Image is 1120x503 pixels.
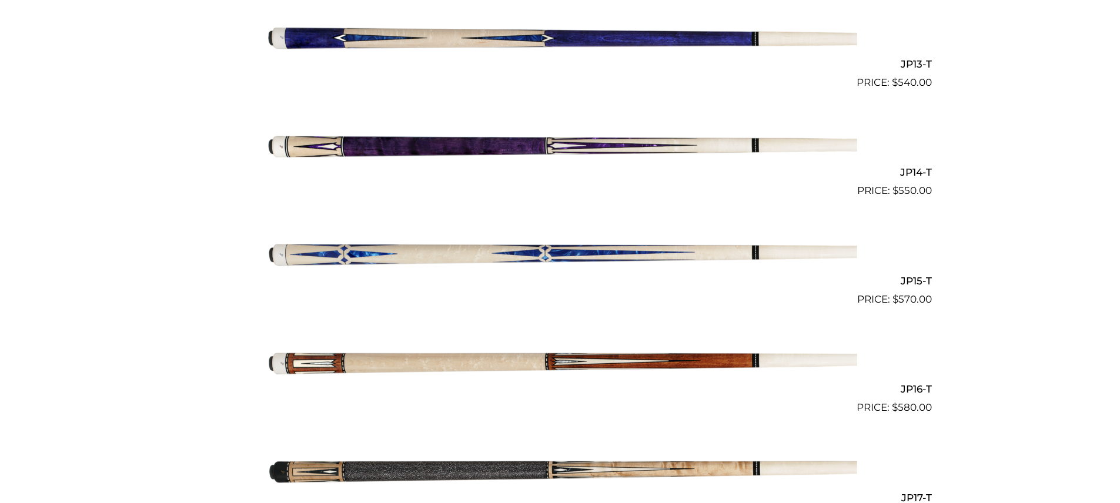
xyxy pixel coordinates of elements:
h2: JP14-T [189,162,932,183]
span: $ [892,76,898,88]
bdi: 540.00 [892,76,932,88]
a: JP15-T $570.00 [189,203,932,307]
span: $ [892,401,898,413]
span: $ [892,293,898,305]
img: JP16-T [263,312,857,411]
img: JP14-T [263,95,857,194]
bdi: 570.00 [892,293,932,305]
h2: JP15-T [189,270,932,291]
bdi: 580.00 [892,401,932,413]
h2: JP13-T [189,53,932,75]
h2: JP16-T [189,378,932,400]
a: JP14-T $550.00 [189,95,932,199]
bdi: 550.00 [892,185,932,196]
img: JP15-T [263,203,857,302]
a: JP16-T $580.00 [189,312,932,415]
span: $ [892,185,898,196]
